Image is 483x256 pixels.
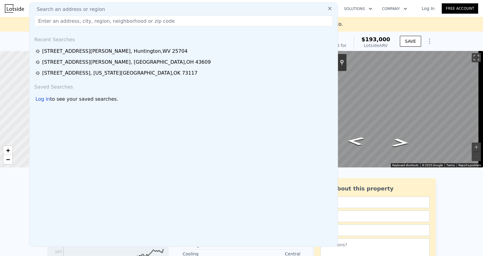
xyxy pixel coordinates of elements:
a: [STREET_ADDRESS][PERSON_NAME], [GEOGRAPHIC_DATA],OH 43609 [35,59,333,66]
path: Go East [340,135,371,147]
tspan: $83 [55,250,62,254]
a: [STREET_ADDRESS][PERSON_NAME], Huntington,WV 25704 [35,48,333,55]
a: Show location on map [340,59,344,66]
button: Zoom out [472,152,481,161]
span: − [6,156,10,163]
span: to see your saved searches. [50,96,118,103]
div: Street View [278,51,483,167]
div: [STREET_ADDRESS][PERSON_NAME] , [GEOGRAPHIC_DATA] , OH 43609 [42,59,211,66]
button: Keyboard shortcuts [392,163,418,167]
a: Terms [446,163,455,167]
input: Email [320,211,430,222]
path: Go West [385,136,416,149]
button: Show Options [424,35,436,47]
div: Ask about this property [320,184,430,193]
input: Phone [320,224,430,236]
span: © 2025 Google [422,163,443,167]
a: [STREET_ADDRESS], [US_STATE][GEOGRAPHIC_DATA],OK 73117 [35,69,333,77]
div: Map [278,51,483,167]
div: [STREET_ADDRESS] , [US_STATE][GEOGRAPHIC_DATA] , OK 73117 [42,69,198,77]
button: SAVE [400,36,421,47]
button: Solutions [339,3,377,14]
button: Zoom in [472,143,481,152]
span: Search an address or region [32,6,105,13]
div: Log in [35,96,50,103]
span: + [6,147,10,154]
a: Zoom out [3,155,12,164]
button: Company [377,3,412,14]
span: $193,000 [361,36,390,42]
input: Enter an address, city, region, neighborhood or zip code [34,15,333,26]
img: Lotside [5,4,24,13]
a: Free Account [442,3,478,14]
a: Zoom in [3,146,12,155]
a: Log In [414,5,442,12]
div: Recent Searches [32,31,335,46]
input: Name [320,197,430,208]
button: Toggle fullscreen view [472,53,481,62]
div: [STREET_ADDRESS][PERSON_NAME] , Huntington , WV 25704 [42,48,187,55]
a: Report a problem [458,163,481,167]
div: Saved Searches [32,79,335,93]
div: Lotside ARV [361,42,390,49]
